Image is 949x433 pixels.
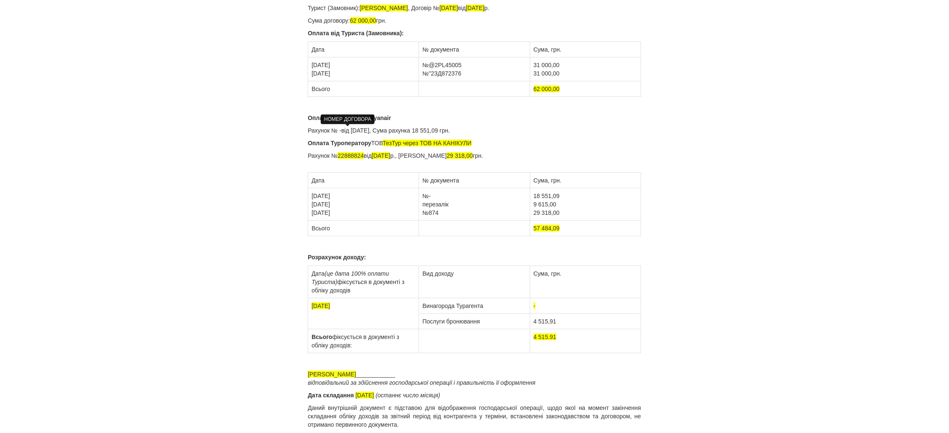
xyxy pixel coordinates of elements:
[308,4,641,12] p: Турист (Замовник): , Договір № від р.
[308,115,391,121] b: Оплата Авіакомпанії Ryanair
[308,329,419,353] td: фіксується в документі з обліку доходів:
[350,17,376,24] span: 62 000,00
[308,221,419,236] td: Всього
[312,270,389,285] i: (це дата 100% оплати Туриста)
[466,5,485,11] span: [DATE]
[308,151,641,168] p: Рахунок № від р., [PERSON_NAME] грн.
[372,152,390,159] span: [DATE]
[308,173,419,188] td: Дата
[308,140,371,146] b: Оплата Туроператору
[534,225,560,232] span: 57 484,09
[419,188,530,221] td: №- перезалік №874
[419,266,530,298] td: Вид доходу
[312,303,330,309] span: [DATE]
[447,152,473,159] span: 29 318,00
[530,188,641,221] td: 18 551,09 9 615,00 29 318,00
[419,314,530,329] td: Послуги бронювання
[419,298,530,314] td: Винагорода Турагента
[308,266,419,298] td: Дата фіксується в документі з обліку доходів
[308,254,366,261] b: Розрахунок доходу:
[534,303,536,309] span: -
[530,42,641,57] td: Сума, грн.
[308,139,641,147] p: ТОВ
[308,81,419,97] td: Всього
[376,392,440,399] i: (останнє число місяця)
[312,334,332,340] b: Всього
[308,379,535,386] i: відповідальний за здійснення господарської операції і правильність її оформлення
[321,115,375,124] div: НОМЕР ДОГОВОРА
[338,152,364,159] span: 22888824
[308,30,404,37] b: Оплата від Туриста (Замовника):
[308,57,419,81] td: [DATE] [DATE]
[419,173,530,188] td: № документа
[308,392,354,399] b: Дата складання
[440,5,458,11] span: [DATE]
[356,392,374,399] span: [DATE]
[530,314,641,329] td: 4 515,91
[308,126,641,135] p: Рахунок № -від [DATE], Сума рахунка 18 551,09 грн.
[419,57,530,81] td: №@2PL45005 №"2ЗД872376
[308,188,419,221] td: [DATE] [DATE] [DATE]
[308,404,641,429] p: Даний внутрішній документ є підставою для відображення господарської операції, щодо якої на момен...
[308,16,641,25] p: Сума договору: грн.
[308,42,419,57] td: Дата
[360,5,408,11] span: [PERSON_NAME]
[308,371,356,378] span: [PERSON_NAME]
[534,86,560,92] span: 62 000,00
[419,42,530,57] td: № документа
[530,266,641,298] td: Сума, грн.
[383,140,472,146] span: ТезТур через ТОВ НА КАНІКУЛИ
[530,57,641,81] td: 31 000,00 31 000,00
[308,370,641,387] p: ____________
[530,173,641,188] td: Сума, грн.
[534,334,557,340] span: 4 515.91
